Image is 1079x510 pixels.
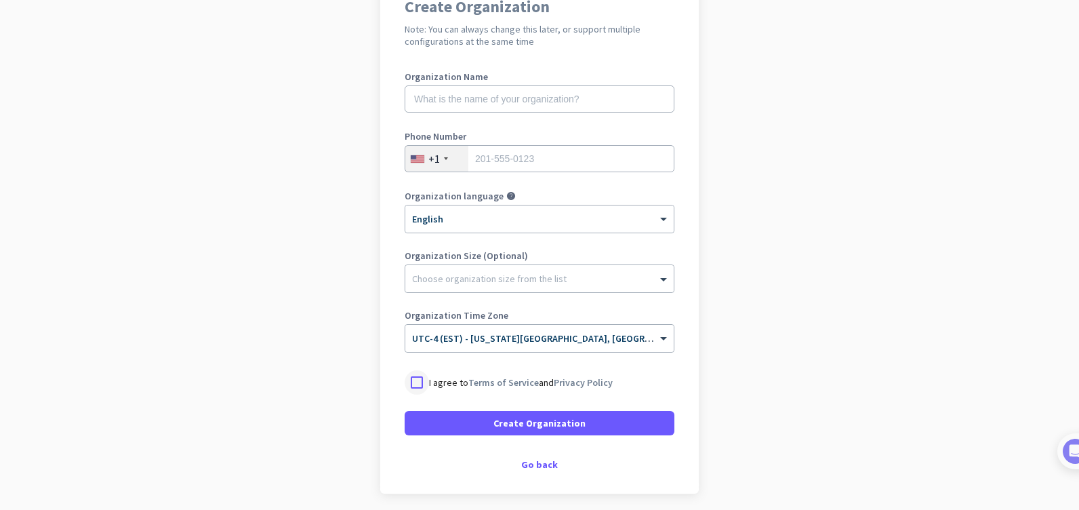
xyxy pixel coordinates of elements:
[405,23,674,47] h2: Note: You can always change this later, or support multiple configurations at the same time
[405,72,674,81] label: Organization Name
[405,132,674,141] label: Phone Number
[493,416,586,430] span: Create Organization
[428,152,440,165] div: +1
[405,411,674,435] button: Create Organization
[405,145,674,172] input: 201-555-0123
[405,251,674,260] label: Organization Size (Optional)
[405,191,504,201] label: Organization language
[506,191,516,201] i: help
[405,460,674,469] div: Go back
[554,376,613,389] a: Privacy Policy
[468,376,539,389] a: Terms of Service
[429,376,613,389] p: I agree to and
[405,85,674,113] input: What is the name of your organization?
[405,311,674,320] label: Organization Time Zone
